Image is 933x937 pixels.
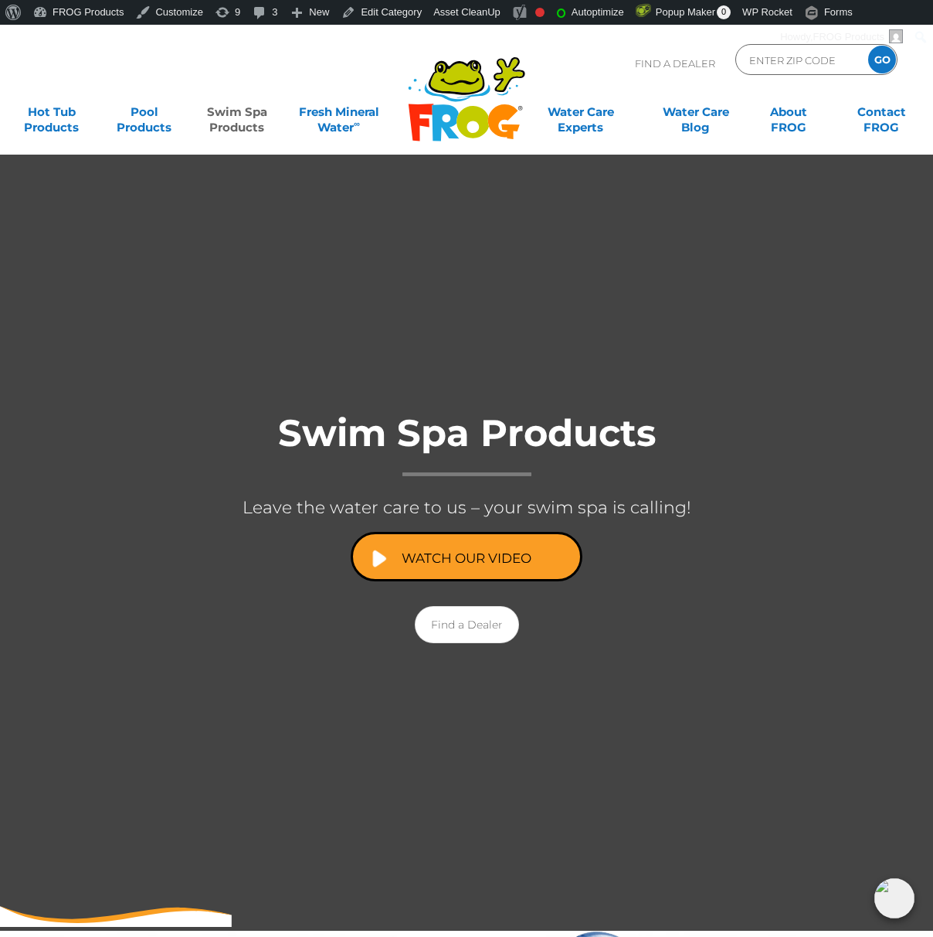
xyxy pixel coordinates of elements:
[293,97,384,128] a: Fresh MineralWater∞
[752,97,824,128] a: AboutFROG
[535,8,545,17] div: Focus keyphrase not set
[415,606,519,643] a: Find a Dealer
[158,413,775,476] h1: Swim Spa Products
[635,44,715,83] p: Find A Dealer
[748,49,852,71] input: Zip Code Form
[660,97,731,128] a: Water CareBlog
[522,97,640,128] a: Water CareExperts
[868,46,896,73] input: GO
[845,97,917,128] a: ContactFROG
[775,25,909,49] a: Howdy,
[15,97,87,128] a: Hot TubProducts
[354,118,360,129] sup: ∞
[158,492,775,524] p: Leave the water care to us – your swim spa is calling!
[717,5,731,19] span: 0
[108,97,180,128] a: PoolProducts
[874,878,914,918] img: openIcon
[201,97,273,128] a: Swim SpaProducts
[813,31,884,43] span: FROG Products
[351,532,582,581] a: Watch Our Video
